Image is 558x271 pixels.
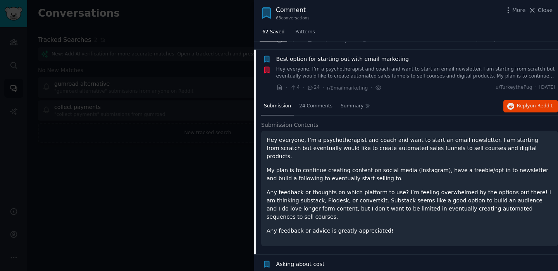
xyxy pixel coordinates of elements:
p: Hey everyone, I’m a psychotherapist and coach and want to start an email newsletter. I am startin... [267,136,553,161]
span: 24 [307,84,320,91]
span: Close [538,6,553,14]
button: Close [528,6,553,14]
span: 62 Saved [262,29,284,36]
button: More [504,6,526,14]
span: 4 [290,84,300,91]
div: 63 conversation s [276,15,310,21]
span: u/TurkeythePug [496,84,532,91]
a: Best option for starting out with email marketing [276,55,409,63]
span: · [286,84,287,92]
span: on Reddit [530,103,553,109]
p: My plan is to continue creating content on social media (Instagram), have a freebie/opt in to new... [267,166,553,183]
p: Any feedback or advice is greatly appreciated! [267,227,553,235]
div: Comment [276,5,310,15]
span: Reply [517,103,553,110]
a: Hey everyone, I’m a psychotherapist and coach and want to start an email newsletter. I am startin... [276,66,556,79]
p: Any feedback or thoughts on which platform to use? I’m feeling overwhelmed by the options out the... [267,188,553,221]
a: 62 Saved [260,26,287,42]
span: Submission Contents [261,121,319,129]
span: · [322,84,324,92]
span: Patterns [295,29,315,36]
span: r/Emailmarketing [327,85,368,91]
span: [DATE] [539,84,555,91]
span: More [512,6,526,14]
a: Patterns [293,26,317,42]
span: · [370,84,372,92]
button: Replyon Reddit [503,100,558,112]
span: · [535,84,537,91]
span: Submission [264,103,291,110]
span: 24 Comments [299,103,332,110]
span: · [303,84,304,92]
span: Summary [341,103,363,110]
a: Asking about cost [276,260,325,268]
